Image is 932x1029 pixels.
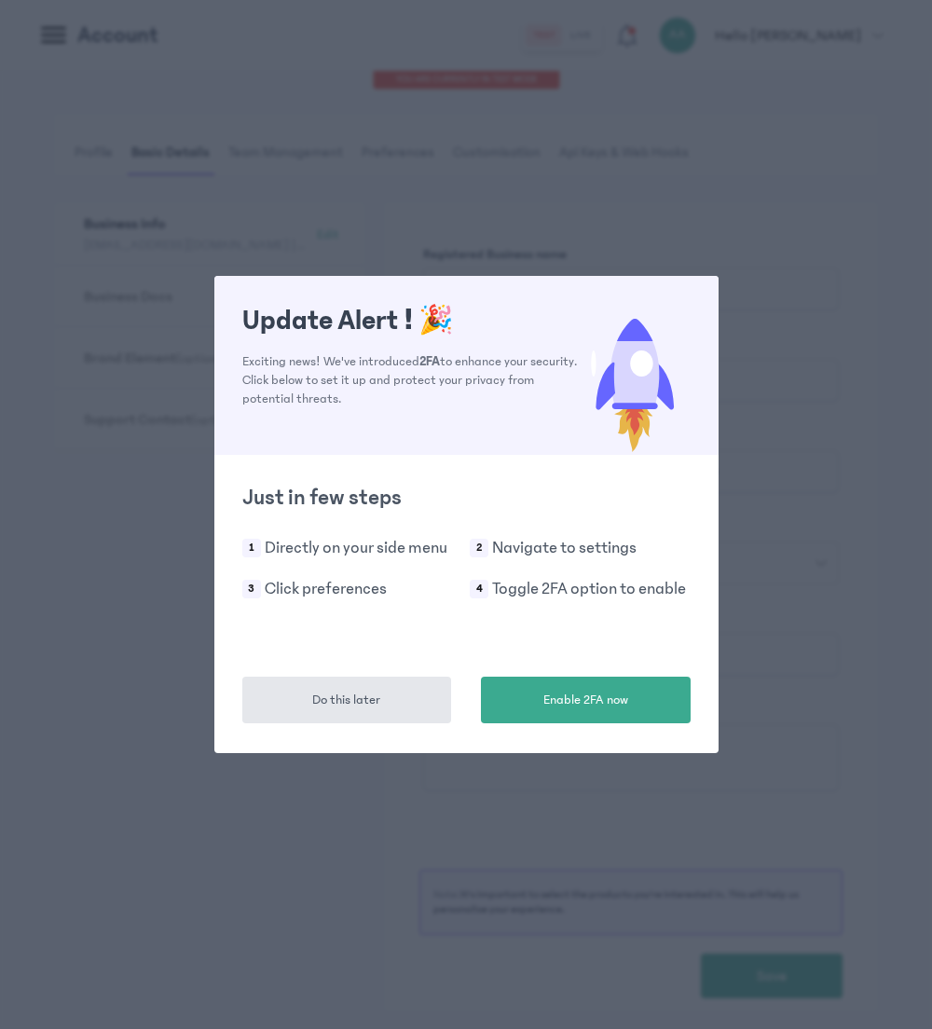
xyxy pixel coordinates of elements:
[419,354,440,369] span: 2FA
[265,535,447,561] p: Directly on your side menu
[543,691,628,710] span: Enable 2FA now
[418,305,453,336] span: 🎉
[242,677,452,723] button: Do this later
[242,580,261,598] span: 3
[492,576,686,602] p: Toggle 2FA option to enable
[470,580,488,598] span: 4
[242,483,691,513] h2: Just in few steps
[265,576,387,602] p: Click preferences
[242,352,579,408] p: Exciting news! We've introduced to enhance your security. Click below to set it up and protect yo...
[481,677,691,723] button: Enable 2FA now
[242,304,579,337] h1: Update Alert !
[492,535,637,561] p: Navigate to settings
[470,539,488,557] span: 2
[242,539,261,557] span: 1
[312,691,380,710] span: Do this later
